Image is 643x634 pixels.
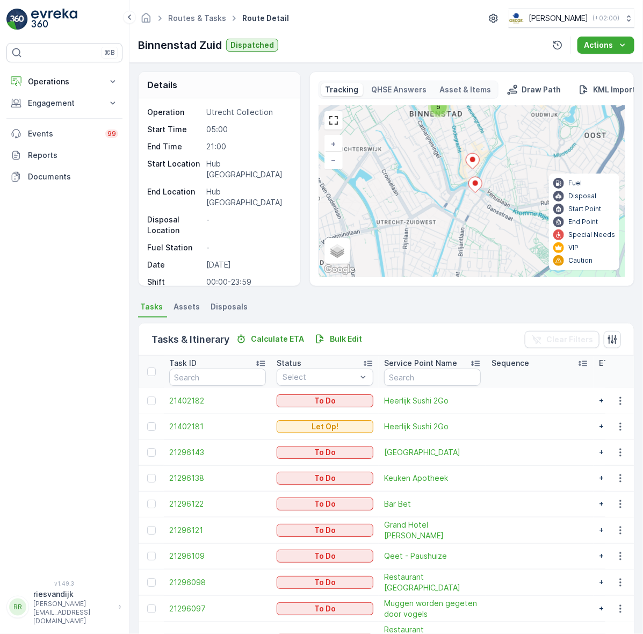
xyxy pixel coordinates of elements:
[169,473,266,484] a: 21296138
[384,358,457,369] p: Service Point Name
[28,98,101,109] p: Engagement
[326,239,349,263] a: Layers
[169,525,266,536] a: 21296121
[169,603,266,614] a: 21296097
[509,9,634,28] button: [PERSON_NAME](+02:00)
[331,155,336,164] span: −
[206,107,288,118] p: Utrecht Collection
[169,447,266,458] a: 21296143
[326,136,342,152] a: Zoom In
[314,447,336,458] p: To Do
[568,205,601,213] p: Start Point
[312,421,338,432] p: Let Op!
[168,13,226,23] a: Routes & Tasks
[6,166,122,188] a: Documents
[440,84,492,95] p: Asset & Items
[277,446,373,459] button: To Do
[568,192,596,200] p: Disposal
[28,171,118,182] p: Documents
[169,551,266,561] a: 21296109
[314,525,336,536] p: To Do
[437,103,441,111] span: 6
[277,576,373,589] button: To Do
[206,242,288,253] p: -
[428,96,450,118] div: 6
[206,186,288,208] p: Hub [GEOGRAPHIC_DATA]
[330,334,362,344] p: Bulk Edit
[384,395,481,406] a: Heerlijk Sushi 2Go
[277,498,373,510] button: To Do
[28,76,101,87] p: Operations
[9,599,26,616] div: RR
[384,572,481,593] span: Restaurant [GEOGRAPHIC_DATA]
[206,158,288,180] p: Hub [GEOGRAPHIC_DATA]
[384,499,481,509] a: Bar Bet
[240,13,291,24] span: Route Detail
[206,214,288,236] p: -
[6,589,122,625] button: RRriesvandijk[PERSON_NAME][EMAIL_ADDRESS][DOMAIN_NAME]
[147,260,202,270] p: Date
[169,499,266,509] a: 21296122
[28,150,118,161] p: Reports
[314,473,336,484] p: To Do
[147,107,202,118] p: Operation
[331,139,336,148] span: +
[384,520,481,541] a: Grand Hotel Karel V
[147,526,156,535] div: Toggle Row Selected
[138,37,222,53] p: Binnenstad Zuid
[147,242,202,253] p: Fuel Station
[169,395,266,406] a: 21402182
[226,39,278,52] button: Dispatched
[310,333,366,345] button: Bulk Edit
[147,158,202,180] p: Start Location
[384,473,481,484] a: Keuken Apotheek
[147,397,156,405] div: Toggle Row Selected
[151,332,229,347] p: Tasks & Itinerary
[322,263,357,277] a: Open this area in Google Maps (opens a new window)
[104,48,115,57] p: ⌘B
[169,421,266,432] a: 21402181
[546,334,593,345] p: Clear Filters
[319,106,625,277] div: 0
[314,603,336,614] p: To Do
[384,421,481,432] span: Heerlijk Sushi 2Go
[277,472,373,485] button: To Do
[277,602,373,615] button: To Do
[372,84,427,95] p: QHSE Answers
[384,369,481,386] input: Search
[277,394,373,407] button: To Do
[522,84,561,95] p: Draw Path
[211,301,248,312] span: Disposals
[230,40,274,51] p: Dispatched
[568,256,593,265] p: Caution
[147,578,156,587] div: Toggle Row Selected
[277,420,373,433] button: Let Op!
[384,551,481,561] a: Qeet - Paushuize
[568,218,598,226] p: End Point
[28,128,99,139] p: Events
[384,447,481,458] span: [GEOGRAPHIC_DATA]
[326,84,359,95] p: Tracking
[33,600,113,625] p: [PERSON_NAME][EMAIL_ADDRESS][DOMAIN_NAME]
[140,301,163,312] span: Tasks
[251,334,304,344] p: Calculate ETA
[384,572,481,593] a: Restaurant Blauw Utrecht
[169,358,197,369] p: Task ID
[314,551,336,561] p: To Do
[147,141,202,152] p: End Time
[6,580,122,587] span: v 1.49.3
[33,589,113,600] p: riesvandijk
[568,179,582,188] p: Fuel
[599,358,613,369] p: ETA
[384,598,481,619] a: Muggen worden gegeten door vogels
[169,577,266,588] a: 21296098
[322,263,357,277] img: Google
[6,123,122,145] a: Events99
